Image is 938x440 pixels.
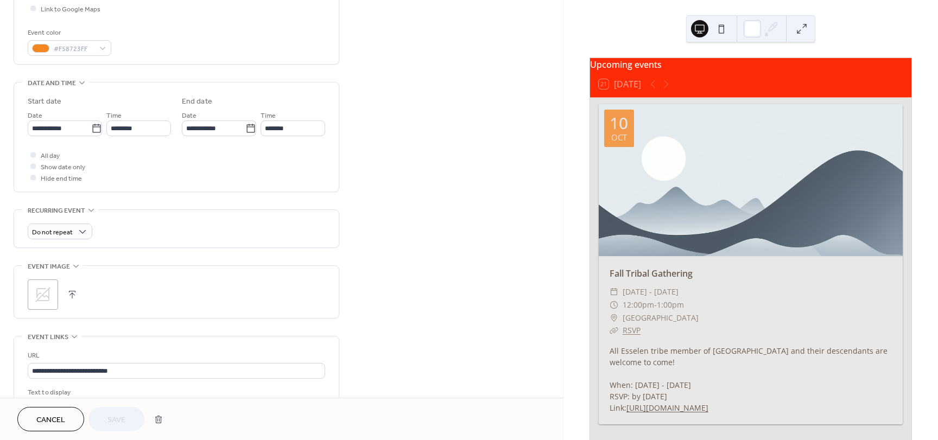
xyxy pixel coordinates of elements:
[28,350,323,361] div: URL
[654,298,657,311] span: -
[610,311,618,324] div: ​
[623,285,679,298] span: [DATE] - [DATE]
[610,285,618,298] div: ​
[36,415,65,426] span: Cancel
[28,205,85,216] span: Recurring event
[28,331,68,343] span: Event links
[28,110,42,122] span: Date
[41,4,100,15] span: Link to Google Maps
[182,110,197,122] span: Date
[623,311,699,324] span: [GEOGRAPHIC_DATA]
[41,162,85,173] span: Show date only
[261,110,276,122] span: Time
[623,325,641,335] a: RSVP
[17,407,84,431] button: Cancel
[28,261,70,272] span: Event image
[599,345,903,413] div: All Esselen tribe member of [GEOGRAPHIC_DATA] and their descendants are welcome to come! When: [D...
[623,298,654,311] span: 12:00pm
[611,133,627,142] div: Oct
[32,226,73,239] span: Do not repeat
[54,43,94,55] span: #F58723FF
[106,110,122,122] span: Time
[28,27,109,39] div: Event color
[28,387,323,398] div: Text to display
[41,173,82,184] span: Hide end time
[590,58,911,71] div: Upcoming events
[657,298,684,311] span: 1:00pm
[41,150,60,162] span: All day
[610,115,628,131] div: 10
[28,279,58,310] div: ;
[626,403,708,413] a: [URL][DOMAIN_NAME]
[610,298,618,311] div: ​
[610,324,618,337] div: ​
[182,96,212,107] div: End date
[28,78,76,89] span: Date and time
[610,267,693,279] a: Fall Tribal Gathering
[28,96,61,107] div: Start date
